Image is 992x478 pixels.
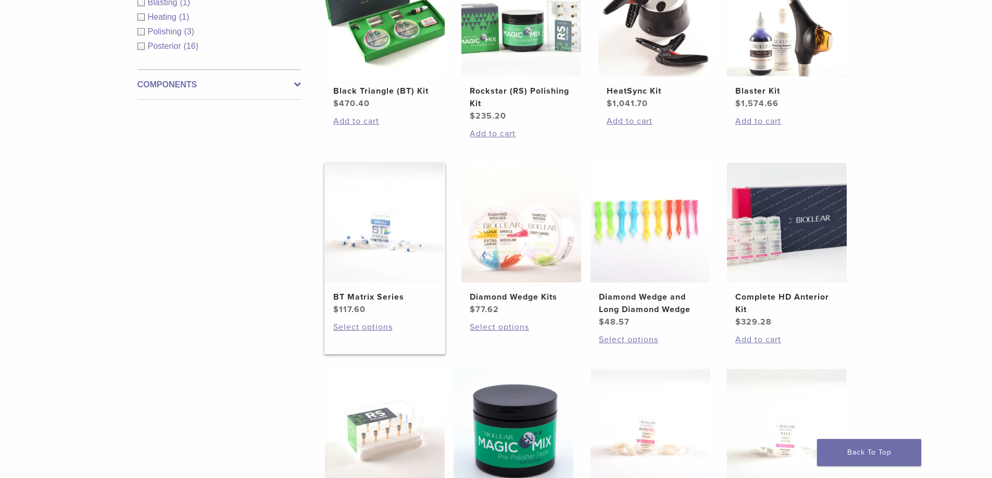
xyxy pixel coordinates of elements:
a: BT Matrix SeriesBT Matrix Series $117.60 [324,163,446,316]
span: Heating [148,12,179,21]
a: Add to cart: “Rockstar (RS) Polishing Kit” [470,127,573,140]
h2: Diamond Wedge Kits [470,291,573,303]
bdi: 48.57 [599,317,630,327]
bdi: 235.20 [470,111,506,121]
span: (16) [184,42,198,50]
h2: HeatSync Kit [607,85,710,97]
bdi: 329.28 [735,317,772,327]
span: $ [607,98,612,109]
a: Add to cart: “Black Triangle (BT) Kit” [333,115,436,127]
a: Select options for “Diamond Wedge and Long Diamond Wedge” [599,333,702,346]
label: Components [137,79,301,91]
span: $ [333,304,339,315]
a: Select options for “Diamond Wedge Kits” [470,321,573,333]
span: (3) [184,27,194,36]
a: Diamond Wedge and Long Diamond WedgeDiamond Wedge and Long Diamond Wedge $48.57 [590,163,711,328]
a: Back To Top [817,439,921,466]
bdi: 1,041.70 [607,98,648,109]
bdi: 1,574.66 [735,98,778,109]
a: Add to cart: “HeatSync Kit” [607,115,710,127]
h2: Rockstar (RS) Polishing Kit [470,85,573,110]
span: $ [470,111,475,121]
a: Add to cart: “Blaster Kit” [735,115,838,127]
span: $ [735,317,741,327]
span: Posterior [148,42,184,50]
h2: Blaster Kit [735,85,838,97]
h2: Diamond Wedge and Long Diamond Wedge [599,291,702,316]
span: Polishing [148,27,184,36]
bdi: 117.60 [333,304,366,315]
h2: Black Triangle (BT) Kit [333,85,436,97]
span: $ [333,98,339,109]
img: Diamond Wedge Kits [461,163,581,282]
bdi: 77.62 [470,304,499,315]
span: $ [470,304,475,315]
h2: BT Matrix Series [333,291,436,303]
a: Add to cart: “Complete HD Anterior Kit” [735,333,838,346]
span: $ [735,98,741,109]
img: Complete HD Anterior Kit [727,163,847,282]
img: Diamond Wedge and Long Diamond Wedge [591,163,710,282]
a: Diamond Wedge KitsDiamond Wedge Kits $77.62 [461,163,582,316]
bdi: 470.40 [333,98,370,109]
a: Complete HD Anterior KitComplete HD Anterior Kit $329.28 [726,163,848,328]
span: $ [599,317,605,327]
span: (1) [179,12,190,21]
h2: Complete HD Anterior Kit [735,291,838,316]
img: BT Matrix Series [325,163,445,282]
a: Select options for “BT Matrix Series” [333,321,436,333]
